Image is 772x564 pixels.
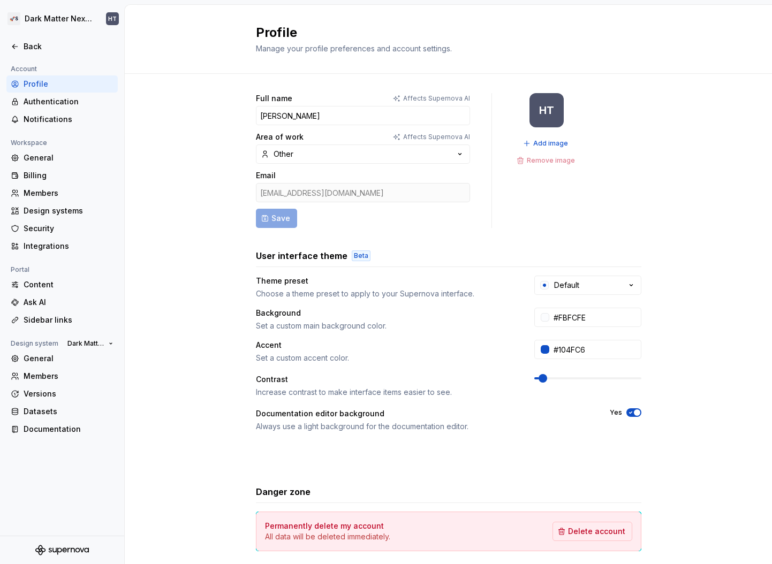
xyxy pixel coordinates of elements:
[554,280,579,291] div: Default
[24,153,113,163] div: General
[24,96,113,107] div: Authentication
[6,220,118,237] a: Security
[2,7,122,31] button: 🚀SDark Matter Next GenHT
[549,308,641,327] input: #FFFFFF
[35,545,89,555] svg: Supernova Logo
[7,12,20,25] div: 🚀S
[539,106,554,115] div: HT
[24,223,113,234] div: Security
[256,485,311,498] h3: Danger zone
[6,350,118,367] a: General
[6,385,118,402] a: Versions
[274,149,293,159] div: Other
[108,14,117,23] div: HT
[256,340,515,350] div: Accent
[6,421,118,438] a: Documentation
[256,44,452,53] span: Manage your profile preferences and account settings.
[24,388,113,399] div: Versions
[256,276,515,286] div: Theme preset
[6,93,118,110] a: Authentication
[352,250,370,261] div: Beta
[256,387,515,398] div: Increase contrast to make interface items easier to see.
[256,374,515,385] div: Contrast
[24,241,113,251] div: Integrations
[403,94,470,103] p: Affects Supernova AI
[256,288,515,299] div: Choose a theme preset to apply to your Supernova interface.
[6,63,41,75] div: Account
[6,149,118,166] a: General
[520,136,573,151] button: Add image
[256,408,591,419] div: Documentation editor background
[256,24,629,41] h2: Profile
[24,315,113,325] div: Sidebar links
[6,75,118,93] a: Profile
[6,238,118,255] a: Integrations
[24,114,113,125] div: Notifications
[24,424,113,435] div: Documentation
[265,531,390,542] p: All data will be deleted immediately.
[256,321,515,331] div: Set a custom main background color.
[265,521,384,531] h4: Permanently delete my account
[24,170,113,181] div: Billing
[6,294,118,311] a: Ask AI
[24,297,113,308] div: Ask AI
[6,368,118,385] a: Members
[256,132,304,142] label: Area of work
[6,403,118,420] a: Datasets
[552,522,632,541] button: Delete account
[6,202,118,219] a: Design systems
[6,337,63,350] div: Design system
[6,185,118,202] a: Members
[533,139,568,148] span: Add image
[403,133,470,141] p: Affects Supernova AI
[24,41,113,52] div: Back
[67,339,104,348] span: Dark Matter Next Gen
[24,205,113,216] div: Design systems
[6,167,118,184] a: Billing
[24,353,113,364] div: General
[24,371,113,382] div: Members
[6,311,118,329] a: Sidebar links
[256,170,276,181] label: Email
[534,276,641,295] button: Default
[568,526,625,537] span: Delete account
[256,353,515,363] div: Set a custom accent color.
[6,136,51,149] div: Workspace
[549,340,641,359] input: #104FC6
[256,421,591,432] div: Always use a light background for the documentation editor.
[24,406,113,417] div: Datasets
[24,188,113,199] div: Members
[6,111,118,128] a: Notifications
[6,38,118,55] a: Back
[256,308,515,318] div: Background
[610,408,622,417] label: Yes
[6,263,34,276] div: Portal
[24,79,113,89] div: Profile
[25,13,93,24] div: Dark Matter Next Gen
[24,279,113,290] div: Content
[256,249,347,262] h3: User interface theme
[6,276,118,293] a: Content
[256,93,292,104] label: Full name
